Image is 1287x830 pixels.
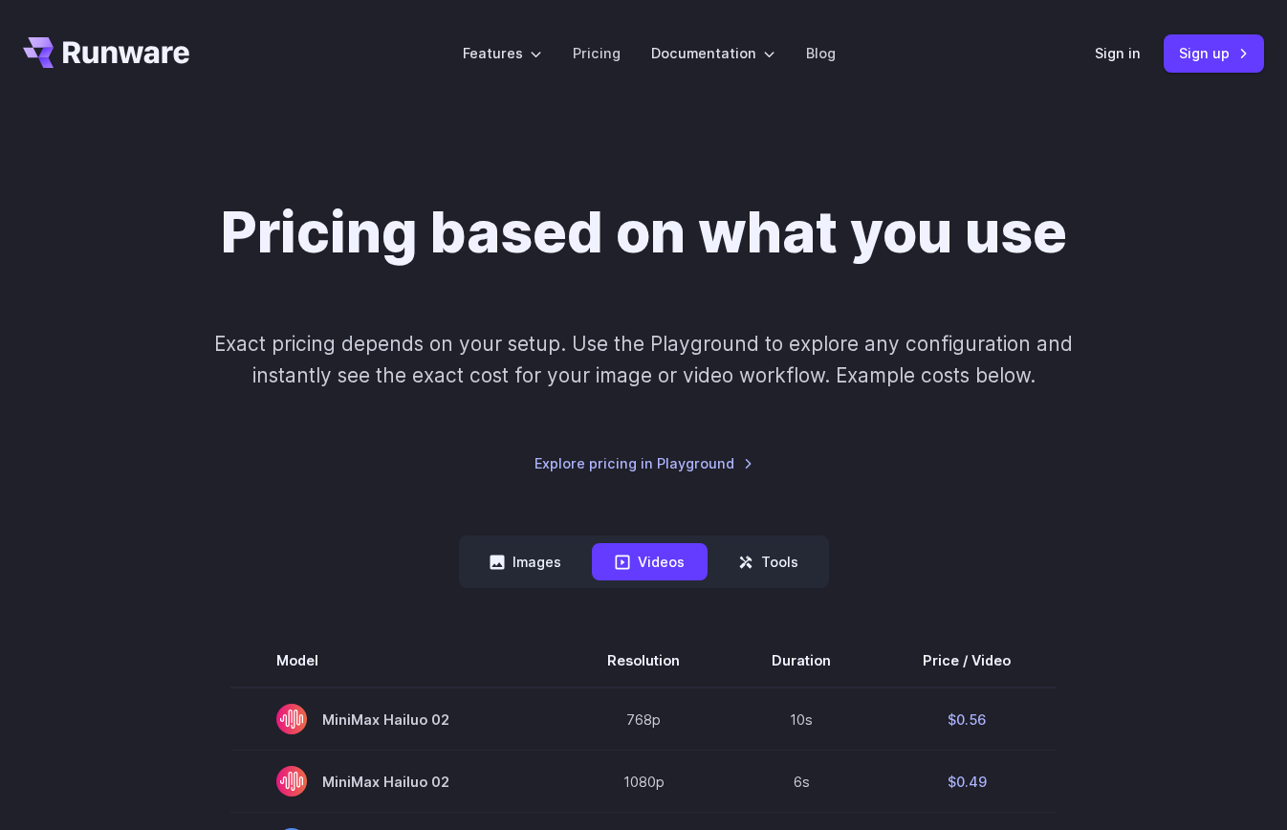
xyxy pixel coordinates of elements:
th: Resolution [561,634,726,688]
th: Price / Video [877,634,1057,688]
label: Documentation [651,42,775,64]
a: Sign in [1095,42,1141,64]
h1: Pricing based on what you use [221,199,1067,267]
a: Blog [806,42,836,64]
th: Duration [726,634,877,688]
span: MiniMax Hailuo 02 [276,766,515,797]
button: Videos [592,543,708,580]
a: Sign up [1164,34,1264,72]
td: 10s [726,688,877,751]
td: $0.56 [877,688,1057,751]
button: Tools [715,543,821,580]
td: 6s [726,751,877,813]
a: Go to / [23,37,189,68]
td: $0.49 [877,751,1057,813]
span: MiniMax Hailuo 02 [276,704,515,734]
td: 768p [561,688,726,751]
label: Features [463,42,542,64]
a: Explore pricing in Playground [534,452,753,474]
th: Model [230,634,561,688]
td: 1080p [561,751,726,813]
a: Pricing [573,42,621,64]
button: Images [467,543,584,580]
p: Exact pricing depends on your setup. Use the Playground to explore any configuration and instantl... [209,328,1079,392]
